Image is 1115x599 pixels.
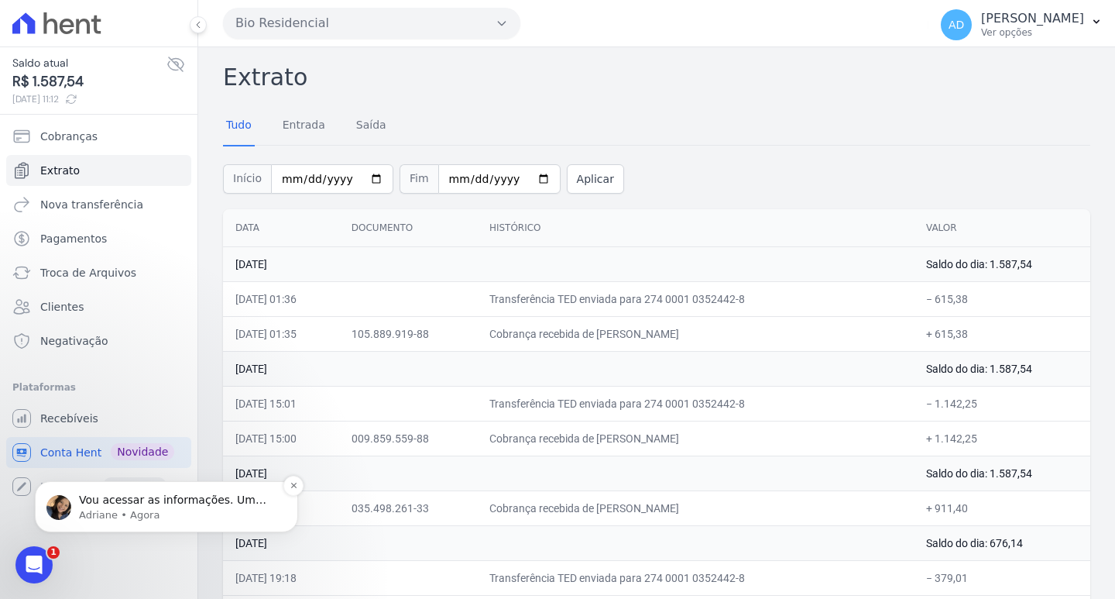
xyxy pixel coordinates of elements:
[25,364,101,374] div: Adriane • Agora
[40,265,136,281] span: Troca de Arquivos
[223,246,914,281] td: [DATE]
[477,316,914,351] td: Cobrança recebida de [PERSON_NAME]
[12,215,297,266] div: Luana diz…
[223,281,339,316] td: [DATE] 01:36
[40,231,107,246] span: Pagamentos
[339,491,477,525] td: 035.498.261-33
[67,109,267,125] p: Vou acessar as informações. Um momento
[6,291,191,322] a: Clientes
[223,164,271,194] span: Início
[339,421,477,456] td: 009.859.559-88
[75,8,122,19] h1: Adriane
[56,215,297,264] div: poderia verificar o por que esse valor não foi transferido para a conta?
[208,275,285,291] div: bem tambem!
[25,322,242,352] div: Vou acessar as informações. Um momento
[914,386,1090,421] td: − 1.142,25
[223,209,339,247] th: Data
[223,8,520,39] button: Bio Residencial
[914,491,1090,525] td: + 911,40
[353,106,389,146] a: Saída
[10,6,39,36] button: go back
[12,96,297,134] div: Luana diz…
[12,266,297,312] div: Luana diz…
[477,209,914,247] th: Histórico
[67,125,267,139] p: Message from Adriane, sent Agora
[12,312,297,395] div: Adriane diz…
[223,60,1090,95] h2: Extrato
[35,112,60,136] img: Profile image for Adriane
[15,546,53,584] iframe: Intercom live chat
[40,163,80,178] span: Extrato
[6,437,191,468] a: Conta Hent Novidade
[400,164,438,194] span: Fim
[12,71,166,92] span: R$ 1.587,54
[13,448,297,474] textarea: Envie uma mensagem...
[928,3,1115,46] button: AD [PERSON_NAME] Ver opções
[25,179,230,195] div: [PERSON_NAME], bom dia! Como vai?
[195,266,297,300] div: bem tambem!
[12,170,242,204] div: [PERSON_NAME], bom dia! Como vai?
[176,70,285,85] div: Bom dia, tudo bem?
[40,197,143,212] span: Nova transferência
[567,164,624,194] button: Aplicar
[47,546,60,559] span: 1
[12,92,166,106] span: [DATE] 11:12
[914,456,1090,491] td: Saldo do dia: 1.587,54
[75,19,101,35] p: Ativo
[914,525,1090,560] td: Saldo do dia: 676,14
[6,257,191,288] a: Troca de Arquivos
[914,351,1090,386] td: Saldo do dia: 1.587,54
[266,474,290,499] button: Enviar uma mensagem
[914,209,1090,247] th: Valor
[477,281,914,316] td: Transferência TED enviada para 274 0001 0352442-8
[477,421,914,456] td: Cobrança recebida de [PERSON_NAME]
[89,137,241,151] div: joined the conversation
[89,139,130,150] b: Adriane
[6,189,191,220] a: Nova transferência
[223,106,255,146] a: Tudo
[477,491,914,525] td: Cobrança recebida de [PERSON_NAME]
[12,121,185,502] nav: Sidebar
[12,378,185,397] div: Plataformas
[40,129,98,144] span: Cobranças
[74,480,86,493] button: Upload do anexo
[69,136,84,152] img: Profile image for Adriane
[6,325,191,356] a: Negativação
[949,19,964,30] span: AD
[23,98,286,149] div: message notification from Adriane, Agora. Vou acessar as informações. Um momento
[24,480,36,493] button: Selecionador de Emoji
[914,281,1090,316] td: − 615,38
[49,480,61,493] button: Selecionador de GIF
[223,351,914,386] td: [DATE]
[40,333,108,349] span: Negativação
[280,106,328,146] a: Entrada
[12,60,297,96] div: Luana diz…
[12,312,254,361] div: Vou acessar as informações. Um momentoAdriane • Agora
[477,560,914,595] td: Transferência TED enviada para 274 0001 0352442-8
[981,26,1084,39] p: Ver opções
[163,60,297,95] div: Bom dia, tudo bem?
[6,403,191,434] a: Recebíveis
[12,384,321,557] iframe: Intercom notifications mensagem
[223,525,914,560] td: [DATE]
[914,246,1090,281] td: Saldo do dia: 1.587,54
[68,225,285,255] div: poderia verificar o por que esse valor não foi transferido para a conta?
[223,560,339,595] td: [DATE] 19:18
[914,421,1090,456] td: + 1.142,25
[981,11,1084,26] p: [PERSON_NAME]
[12,170,297,216] div: Adriane diz…
[44,9,69,33] img: Profile image for Adriane
[339,209,477,247] th: Documento
[12,134,297,170] div: Adriane diz…
[6,121,191,152] a: Cobranças
[40,299,84,315] span: Clientes
[272,6,300,34] div: Fechar
[914,316,1090,351] td: + 615,38
[223,456,914,491] td: [DATE]
[223,316,339,351] td: [DATE] 01:35
[12,55,166,71] span: Saldo atual
[6,155,191,186] a: Extrato
[6,223,191,254] a: Pagamentos
[242,6,272,36] button: Início
[914,560,1090,595] td: − 379,01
